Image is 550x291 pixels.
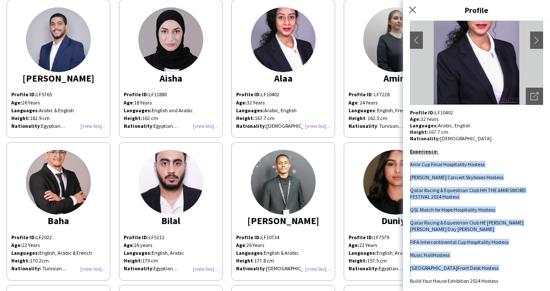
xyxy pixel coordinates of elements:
[410,174,543,180] li: [PERSON_NAME] Concert Skyboxes Hostess
[349,74,443,82] div: Amira
[11,123,40,129] b: Nationality
[124,123,152,129] b: Nationality
[124,249,218,265] p: English, Arabic 170 cm
[41,123,61,129] span: Egyptian
[11,123,41,129] span: :
[349,265,379,272] strong: Nationality:
[236,107,264,114] strong: Languages:
[251,7,316,72] img: thumb-e8597d1b-f23f-4a8f-ab1f-bf3175c4f7a7.jpg
[11,74,106,82] div: [PERSON_NAME]
[236,91,261,98] strong: Profile ID:
[349,241,443,273] p: 22 Years English, Arabic 157.5 cm Egyptian
[236,234,261,240] b: Profile ID:
[349,242,359,248] strong: Age:
[124,242,134,248] span: :
[251,150,316,215] img: thumb-65dd6f658dbe6.jpg
[11,217,106,225] div: Baha
[11,242,22,248] b: Age:
[526,88,543,105] div: Open photos pop-in
[236,265,266,272] span: :
[124,265,153,272] span: :
[236,217,330,225] div: [PERSON_NAME]
[11,107,106,114] p: Arabic & English
[11,114,106,122] p: 182.9 cm
[124,217,218,225] div: Bilal
[349,123,377,129] b: Nationality
[349,99,358,106] b: Age
[11,107,38,114] b: Languages
[11,257,106,265] div: 170.2cm
[410,278,543,284] li: Build Your House Exhibition 2024 Hostess
[11,91,106,98] p: LF5765
[349,107,375,114] b: Languages
[363,150,428,215] img: thumb-3f5721cb-bd9a-49c1-bd8d-44c4a3b8636f.jpg
[124,91,149,98] b: Profile ID:
[410,265,543,271] li: [GEOGRAPHIC_DATA]
[11,234,106,273] div: LF2022
[124,99,134,106] span: :
[236,250,264,256] span: :
[410,219,543,232] li: Qatar Racing & Equestrian Club HE [PERSON_NAME] [PERSON_NAME] Day [PERSON_NAME]
[124,257,142,264] strong: Height:
[236,250,262,256] b: Languages
[11,250,39,256] b: Languages:
[138,7,203,72] img: thumb-99d04587-f6f5-4a9e-b771-aa470dfaae89.jpg
[236,99,247,106] strong: Age:
[410,239,543,245] li: FIFA Intercontinental Cup Hospitality Hostess
[349,91,443,98] div: : LF7228
[349,99,443,107] div: : 24 Years
[236,257,254,264] span: :
[403,4,550,16] h3: Profile
[410,148,438,155] u: Experience:
[363,7,428,72] img: thumb-b4087b77-b45d-4108-8861-636fdf2e45e6.jpg
[349,107,443,114] div: : English, French, and Arabic
[410,187,543,200] li: Qatar Racing & Equestrian Club HH THE AMIR SWORD FESTIVAL 2024 Hostess
[236,99,330,130] p: 32 Years Arabic, English 167.7 cm [DEMOGRAPHIC_DATA]
[11,249,106,257] div: English, Arabic & French
[11,241,106,273] div: 22 Years
[138,150,203,215] img: thumb-166344793663263380b7e36.jpg
[124,74,218,82] div: Aisha
[349,234,374,240] strong: Profile ID:
[11,265,42,272] b: Nationality:
[26,7,91,72] img: thumb-653a278912065.jpeg
[124,123,153,129] span: :
[410,206,543,213] li: QSL Match for Hope Hospitality Hostess
[134,242,152,248] span: 26 years
[236,91,330,98] p: LF10402
[11,91,36,98] strong: Profile ID:
[236,234,330,241] p: LF10734
[410,161,543,168] li: Amir Cup Final Hospitality Hostess
[236,242,245,248] b: Age
[124,107,152,114] strong: Languages:
[11,234,36,240] b: Profile ID:
[433,252,450,258] span: Hostess
[349,91,372,98] b: Profile ID
[410,109,543,116] p: LF10402
[236,74,330,82] div: Alaa
[11,257,30,264] b: Height:
[266,265,322,272] span: [DEMOGRAPHIC_DATA]
[11,99,22,106] strong: Age:
[124,250,152,256] strong: Languages:
[349,250,377,256] strong: Languages:
[410,252,543,258] li: Music Hall
[349,217,443,225] div: Duniya
[410,122,438,129] strong: Languages:
[410,109,435,116] strong: Profile ID:
[26,150,91,215] img: thumb-23b2529c-d386-4586-8f2d-c8ebcc7dc2fa.jpg
[236,123,266,129] strong: Nationality:
[246,242,264,248] span: 26 Years
[349,257,367,264] strong: Height:
[153,123,178,129] span: Egyptian
[124,91,218,122] p: LF11880 English and Arabic 162 cm
[236,115,255,121] strong: Height:
[11,107,39,114] span: :
[124,99,133,106] b: Age
[236,249,330,265] p: English & Arabic 177.8 cm
[124,234,149,240] strong: Profile ID:
[11,99,106,107] p: 26 Years
[124,234,218,241] p: LF5111
[236,242,246,248] span: :
[410,116,543,142] p: 32 Years Arabic, English 167.7 cm [DEMOGRAPHIC_DATA]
